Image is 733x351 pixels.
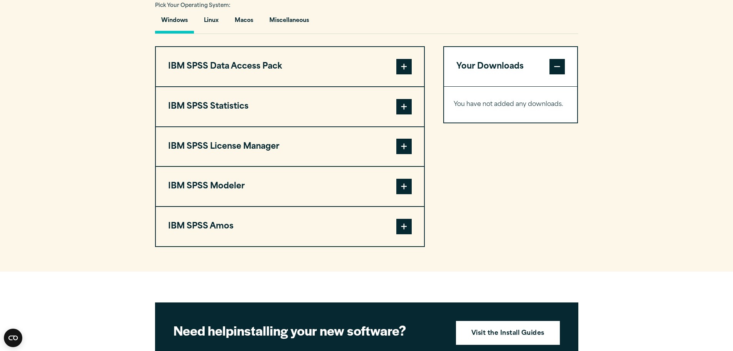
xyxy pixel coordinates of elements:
[444,47,578,86] button: Your Downloads
[156,207,424,246] button: IBM SPSS Amos
[155,3,230,8] span: Pick Your Operating System:
[4,329,22,347] button: Open CMP widget
[444,86,578,123] div: Your Downloads
[198,12,225,34] button: Linux
[263,12,315,34] button: Miscellaneous
[456,321,560,345] a: Visit the Install Guides
[156,47,424,86] button: IBM SPSS Data Access Pack
[471,329,544,339] strong: Visit the Install Guides
[454,99,568,110] p: You have not added any downloads.
[174,321,234,339] strong: Need help
[229,12,259,34] button: Macos
[155,12,194,34] button: Windows
[174,322,443,339] h2: installing your new software?
[156,87,424,126] button: IBM SPSS Statistics
[156,167,424,206] button: IBM SPSS Modeler
[156,127,424,166] button: IBM SPSS License Manager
